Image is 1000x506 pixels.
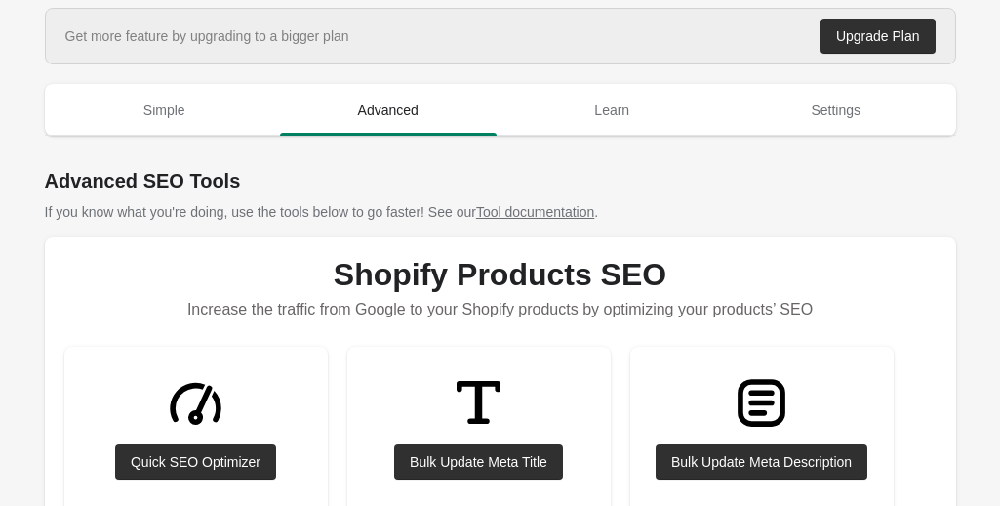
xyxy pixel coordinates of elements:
div: Bulk Update Meta Title [410,454,547,470]
span: Advanced [280,93,497,128]
a: Bulk Update Meta Title [394,444,563,480]
a: Bulk Update Meta Description [656,444,867,480]
img: TitleMinor-8a5de7e115299b8c2b1df9b13fb5e6d228e26d13b090cf20654de1eaf9bee786.svg [442,366,515,440]
span: Settings [728,93,944,128]
img: GaugeMajor-1ebe3a4f609d70bf2a71c020f60f15956db1f48d7107b7946fc90d31709db45e.svg [159,366,232,440]
div: Get more feature by upgrading to a bigger plan [65,26,349,46]
a: Tool documentation [476,204,594,220]
button: Advanced [276,85,500,136]
h1: Shopify Products SEO [64,257,937,292]
img: TextBlockMajor-3e13e55549f1fe4aa18089e576148c69364b706dfb80755316d4ac7f5c51f4c3.svg [725,366,798,440]
a: Upgrade Plan [820,19,936,54]
p: Increase the traffic from Google to your Shopify products by optimizing your products’ SEO [64,292,937,327]
button: Simple [53,85,277,136]
p: If you know what you're doing, use the tools below to go faster! See our . [45,202,956,222]
button: Learn [500,85,725,136]
div: Upgrade Plan [836,28,920,44]
div: Quick SEO Optimizer [131,454,260,470]
div: Bulk Update Meta Description [671,454,852,470]
span: Learn [504,93,721,128]
h1: Advanced SEO Tools [45,167,956,194]
a: Quick SEO Optimizer [115,444,276,480]
span: Simple [57,93,273,128]
button: Settings [724,85,948,136]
